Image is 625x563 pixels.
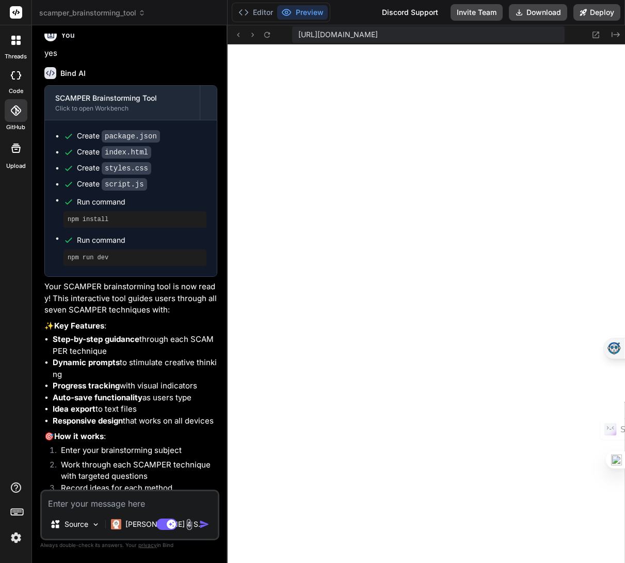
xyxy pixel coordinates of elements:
pre: npm run dev [68,254,202,262]
p: 🎯 : [44,431,217,443]
div: Click to open Workbench [55,104,189,113]
p: ✨ : [44,320,217,332]
strong: Auto-save functionality [53,393,142,402]
strong: Key Features [54,321,104,331]
strong: Dynamic prompts [53,357,120,367]
div: Create [77,147,151,158]
code: script.js [102,178,147,191]
div: SCAMPER Brainstorming Tool [55,93,189,103]
label: threads [5,52,27,61]
div: Create [77,179,147,190]
strong: Idea export [53,404,95,414]
pre: npm install [68,215,202,224]
img: attachment [183,519,195,530]
button: Deploy [573,4,620,21]
span: privacy [138,542,157,548]
li: as users type [53,392,217,404]
p: yes [44,48,217,59]
p: Your SCAMPER brainstorming tool is now ready! This interactive tool guides users through all seve... [44,281,217,316]
p: [PERSON_NAME] 4 S.. [125,519,202,529]
img: one_i.png [611,455,622,465]
p: Source [65,519,88,529]
img: settings [7,529,25,546]
button: Download [509,4,567,21]
div: Create [77,131,160,142]
div: Create [77,163,151,174]
li: Enter your brainstorming subject [53,445,217,459]
li: through each SCAMPER technique [53,334,217,357]
span: Run command [77,197,206,207]
iframe: Preview [228,44,625,563]
code: styles.css [102,162,151,175]
strong: Progress tracking [53,381,120,390]
li: to stimulate creative thinking [53,357,217,380]
code: package.json [102,130,160,143]
img: icon [199,519,210,529]
strong: Responsive design [53,416,123,426]
span: [URL][DOMAIN_NAME] [298,29,378,40]
button: SCAMPER Brainstorming ToolClick to open Workbench [45,86,200,120]
button: Preview [277,5,328,20]
button: Editor [234,5,277,20]
h6: Bind AI [60,68,86,79]
li: Record ideas for each method [53,482,217,497]
span: Run command [77,235,206,245]
li: to text files [53,403,217,415]
li: that works on all devices [53,415,217,427]
div: Discord Support [376,4,444,21]
li: Work through each SCAMPER technique with targeted questions [53,459,217,482]
p: Always double-check its answers. Your in Bind [40,540,219,550]
code: index.html [102,146,151,159]
label: Upload [6,162,26,170]
span: scamper_brainstorming_tool [39,8,146,18]
img: Claude 4 Sonnet [111,519,121,529]
h6: You [61,30,75,40]
button: Invite Team [451,4,503,21]
strong: How it works [54,431,104,441]
li: with visual indicators [53,380,217,392]
label: code [9,87,23,96]
label: GitHub [6,123,25,132]
img: Pick Models [91,520,100,529]
strong: Step-by-step guidance [53,334,139,344]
